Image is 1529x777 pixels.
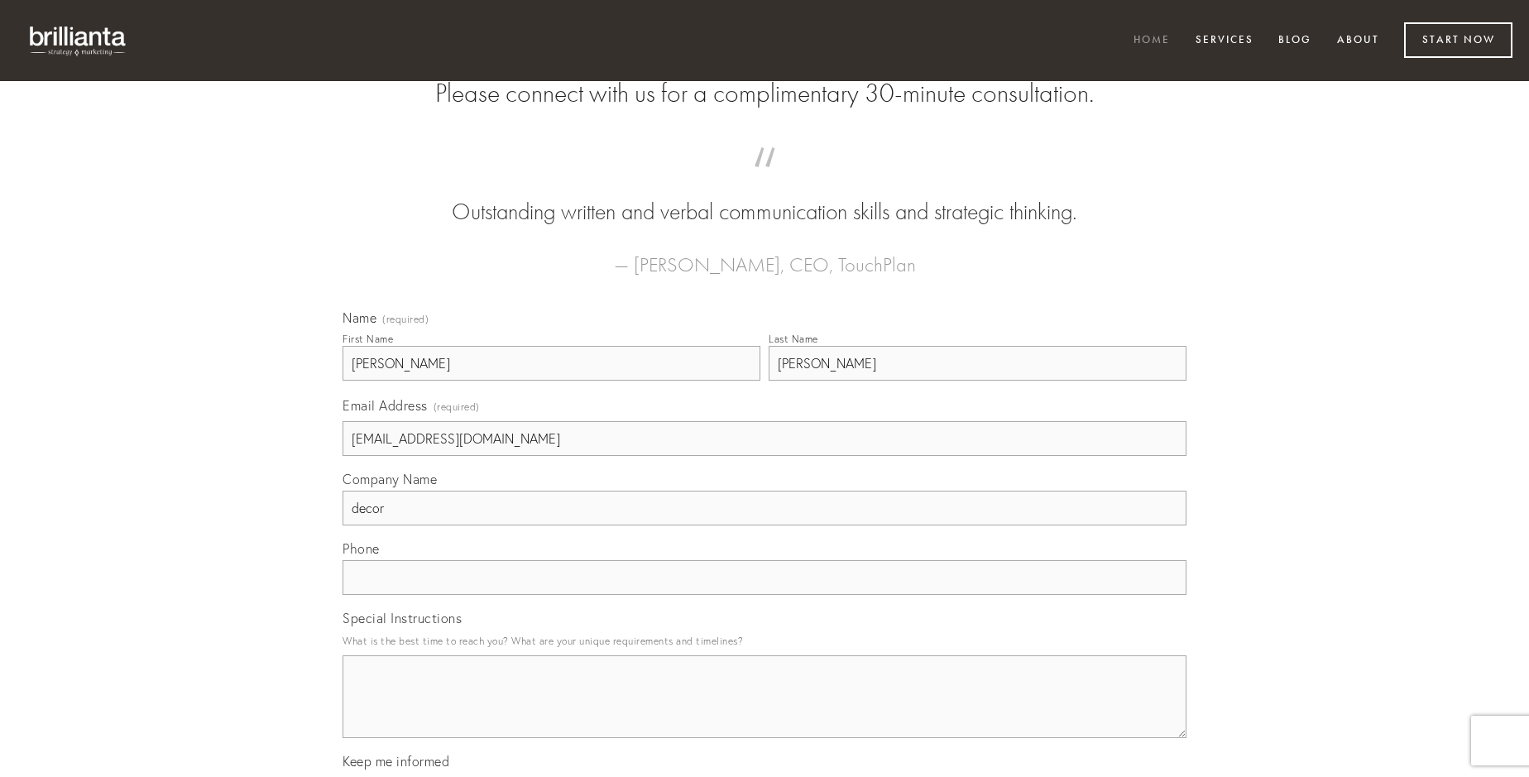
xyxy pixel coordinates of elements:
[434,396,480,418] span: (required)
[369,228,1160,281] figcaption: — [PERSON_NAME], CEO, TouchPlan
[343,78,1186,109] h2: Please connect with us for a complimentary 30-minute consultation.
[369,164,1160,196] span: “
[382,314,429,324] span: (required)
[343,753,449,770] span: Keep me informed
[343,630,1186,652] p: What is the best time to reach you? What are your unique requirements and timelines?
[1404,22,1512,58] a: Start Now
[369,164,1160,228] blockquote: Outstanding written and verbal communication skills and strategic thinking.
[1185,27,1264,55] a: Services
[1123,27,1181,55] a: Home
[343,610,462,626] span: Special Instructions
[343,333,393,345] div: First Name
[1326,27,1390,55] a: About
[17,17,141,65] img: brillianta - research, strategy, marketing
[343,471,437,487] span: Company Name
[343,540,380,557] span: Phone
[1268,27,1322,55] a: Blog
[343,397,428,414] span: Email Address
[769,333,818,345] div: Last Name
[343,309,376,326] span: Name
